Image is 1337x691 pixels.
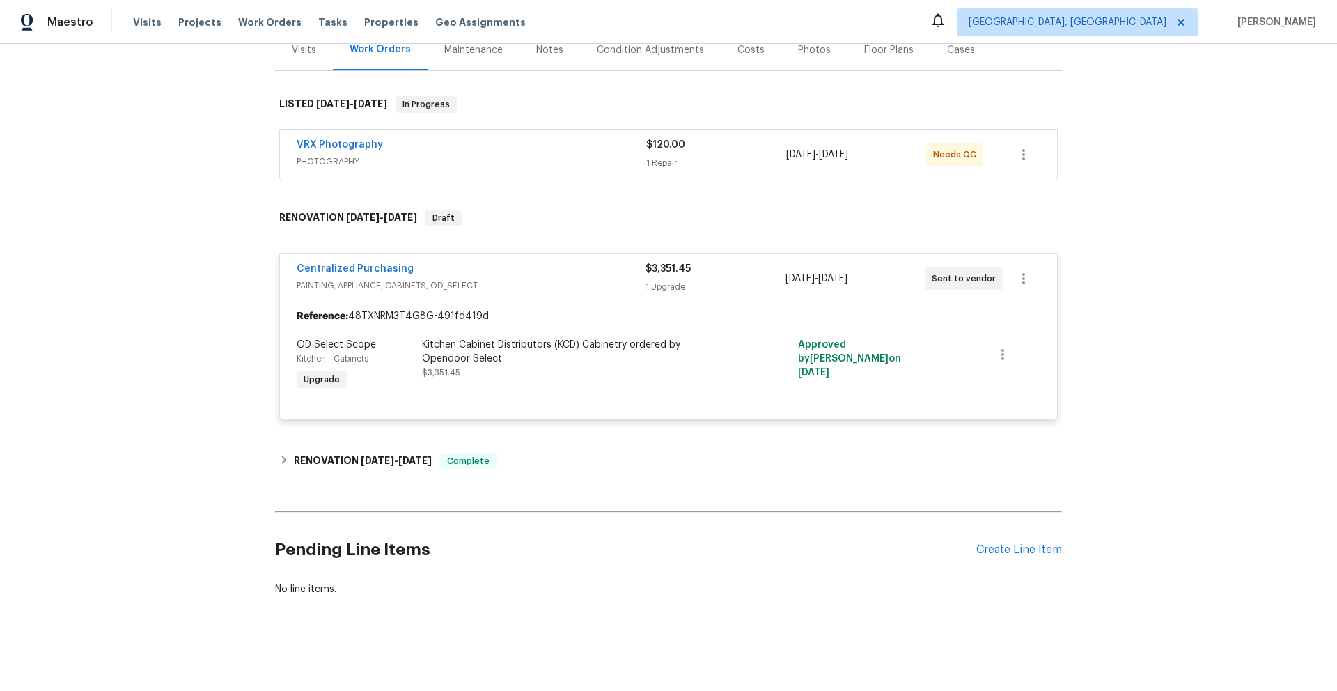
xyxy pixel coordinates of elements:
span: [DATE] [398,456,432,465]
div: Visits [292,43,316,57]
div: Cases [947,43,975,57]
span: [DATE] [819,150,848,160]
a: Centralized Purchasing [297,264,414,274]
span: [DATE] [786,150,815,160]
div: No line items. [275,582,1062,596]
span: [DATE] [346,212,380,222]
div: 1 Upgrade [646,280,785,294]
h2: Pending Line Items [275,518,976,582]
span: [DATE] [384,212,417,222]
span: Kitchen - Cabinets [297,355,368,363]
div: Work Orders [350,42,411,56]
span: Visits [133,15,162,29]
span: Needs QC [933,148,982,162]
span: [DATE] [798,368,829,378]
span: Approved by [PERSON_NAME] on [798,340,901,378]
div: Floor Plans [864,43,914,57]
h6: RENOVATION [294,453,432,469]
span: $3,351.45 [422,368,460,377]
div: Costs [737,43,765,57]
div: Condition Adjustments [597,43,704,57]
span: - [786,148,848,162]
div: 1 Repair [646,156,786,170]
span: Geo Assignments [435,15,526,29]
span: [DATE] [361,456,394,465]
span: - [785,272,847,286]
b: Reference: [297,309,348,323]
span: Sent to vendor [932,272,1001,286]
div: Kitchen Cabinet Distributors (KCD) Cabinetry ordered by Opendoor Select [422,338,727,366]
span: Work Orders [238,15,302,29]
span: [DATE] [818,274,847,284]
h6: RENOVATION [279,210,417,226]
span: Tasks [318,17,347,27]
span: $120.00 [646,140,685,150]
div: RENOVATION [DATE]-[DATE]Draft [275,196,1062,240]
span: OD Select Scope [297,340,376,350]
a: VRX Photography [297,140,383,150]
span: Upgrade [298,373,345,387]
span: [DATE] [354,99,387,109]
span: $3,351.45 [646,264,691,274]
span: PHOTOGRAPHY [297,155,646,169]
span: Complete [441,454,495,468]
span: - [361,456,432,465]
div: Create Line Item [976,543,1062,557]
span: [GEOGRAPHIC_DATA], [GEOGRAPHIC_DATA] [969,15,1166,29]
span: - [346,212,417,222]
div: 48TXNRM3T4G8G-491fd419d [280,304,1057,329]
h6: LISTED [279,96,387,113]
div: Photos [798,43,831,57]
div: LISTED [DATE]-[DATE]In Progress [275,82,1062,127]
span: [DATE] [785,274,815,284]
span: [DATE] [316,99,350,109]
div: Maintenance [444,43,503,57]
span: - [316,99,387,109]
div: RENOVATION [DATE]-[DATE]Complete [275,444,1062,478]
span: PAINTING, APPLIANCE, CABINETS, OD_SELECT [297,279,646,293]
span: Projects [178,15,221,29]
span: Properties [364,15,419,29]
span: In Progress [397,98,455,111]
span: Maestro [47,15,93,29]
div: Notes [536,43,563,57]
span: [PERSON_NAME] [1232,15,1316,29]
span: Draft [427,211,460,225]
